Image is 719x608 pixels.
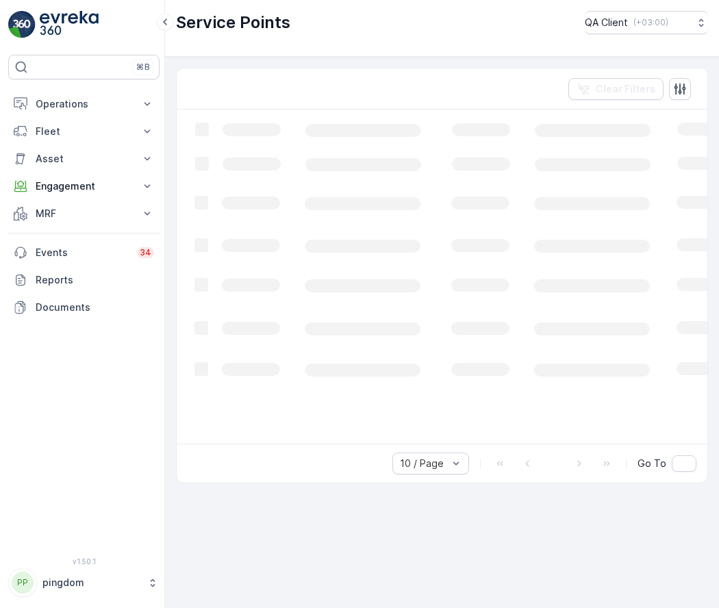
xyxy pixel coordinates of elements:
img: logo [8,11,36,38]
img: logo_light-DOdMpM7g.png [40,11,99,38]
button: PPpingdom [8,568,160,597]
a: Documents [8,294,160,321]
button: QA Client(+03:00) [585,11,708,34]
p: Documents [36,301,154,314]
p: pingdom [42,576,140,590]
p: ⌘B [136,62,150,73]
p: MRF [36,207,132,220]
button: Operations [8,90,160,118]
p: Clear Filters [596,82,655,96]
button: Fleet [8,118,160,145]
p: Asset [36,152,132,166]
div: PP [12,572,34,594]
p: QA Client [585,16,628,29]
button: Engagement [8,173,160,200]
p: Reports [36,273,154,287]
button: Asset [8,145,160,173]
p: ( +03:00 ) [633,17,668,28]
p: Fleet [36,125,132,138]
button: MRF [8,200,160,227]
p: 34 [140,247,151,258]
a: Reports [8,266,160,294]
button: Clear Filters [568,78,664,100]
span: Go To [638,457,666,470]
p: Engagement [36,179,132,193]
p: Service Points [176,12,290,34]
a: Events34 [8,239,160,266]
span: v 1.50.1 [8,557,160,566]
p: Operations [36,97,132,111]
p: Events [36,246,129,259]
